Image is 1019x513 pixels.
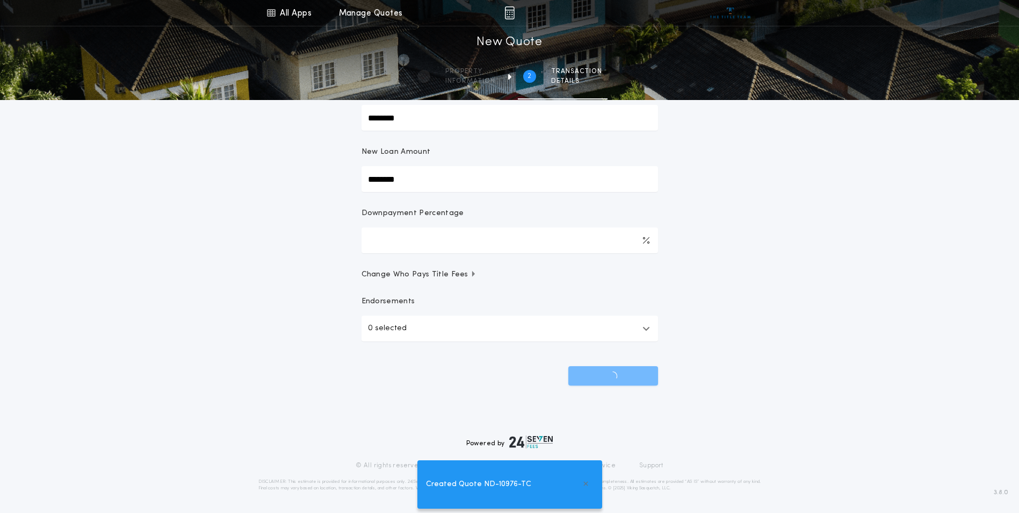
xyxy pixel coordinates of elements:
p: Endorsements [362,296,658,307]
span: Transaction [551,67,602,76]
img: vs-icon [710,8,750,18]
img: logo [509,436,553,448]
h2: 2 [527,72,531,81]
input: Sale Price [362,105,658,131]
input: Downpayment Percentage [362,227,658,253]
input: New Loan Amount [362,166,658,192]
p: Downpayment Percentage [362,208,464,219]
span: Created Quote ND-10976-TC [426,479,531,490]
button: Change Who Pays Title Fees [362,269,658,280]
span: Property [445,67,495,76]
p: New Loan Amount [362,147,431,158]
span: details [551,77,602,85]
span: information [445,77,495,85]
img: img [504,6,515,19]
div: Powered by [466,436,553,448]
span: Change Who Pays Title Fees [362,269,477,280]
button: 0 selected [362,316,658,341]
h1: New Quote [476,34,542,51]
p: 0 selected [368,322,407,335]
